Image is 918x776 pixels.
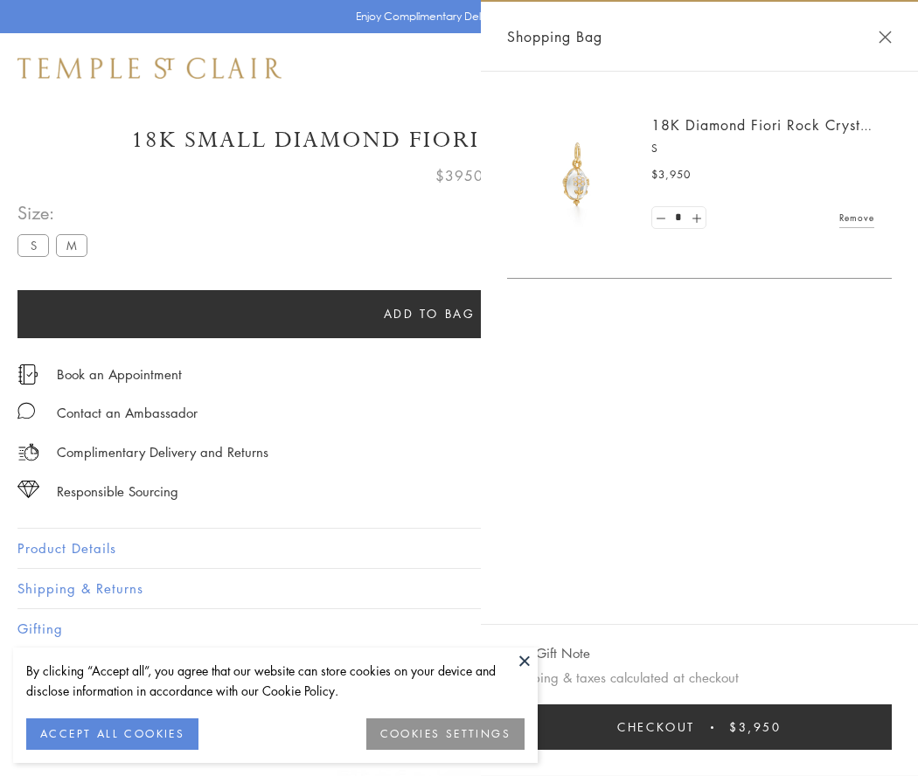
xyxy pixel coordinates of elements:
[26,661,525,701] div: By clicking “Accept all”, you agree that our website can store cookies on your device and disclos...
[17,481,39,498] img: icon_sourcing.svg
[687,207,705,229] a: Set quantity to 2
[17,569,901,608] button: Shipping & Returns
[507,642,590,664] button: Add Gift Note
[651,140,874,157] p: S
[507,667,892,689] p: Shipping & taxes calculated at checkout
[356,8,554,25] p: Enjoy Complimentary Delivery & Returns
[17,125,901,156] h1: 18K Small Diamond Fiori Rock Crystal Amulet
[17,609,901,648] button: Gifting
[57,481,178,502] div: Responsible Sourcing
[26,718,198,750] button: ACCEPT ALL COOKIES
[17,364,38,385] img: icon_appointment.svg
[57,364,182,384] a: Book an Appointment
[57,402,198,424] div: Contact an Ambassador
[839,208,874,227] a: Remove
[729,717,782,737] span: $3,950
[17,441,39,463] img: icon_delivery.svg
[507,704,892,750] button: Checkout $3,950
[17,198,94,227] span: Size:
[384,304,476,323] span: Add to bag
[651,166,691,184] span: $3,950
[17,402,35,419] img: MessageIcon-01_2.svg
[17,529,901,568] button: Product Details
[617,717,695,737] span: Checkout
[507,25,602,48] span: Shopping Bag
[879,31,892,44] button: Close Shopping Bag
[17,234,49,256] label: S
[366,718,525,750] button: COOKIES SETTINGS
[435,164,483,187] span: $3950
[57,441,268,463] p: Complimentary Delivery and Returns
[17,58,282,79] img: Temple St. Clair
[56,234,87,256] label: M
[17,290,841,338] button: Add to bag
[652,207,670,229] a: Set quantity to 0
[525,122,629,227] img: P51889-E11FIORI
